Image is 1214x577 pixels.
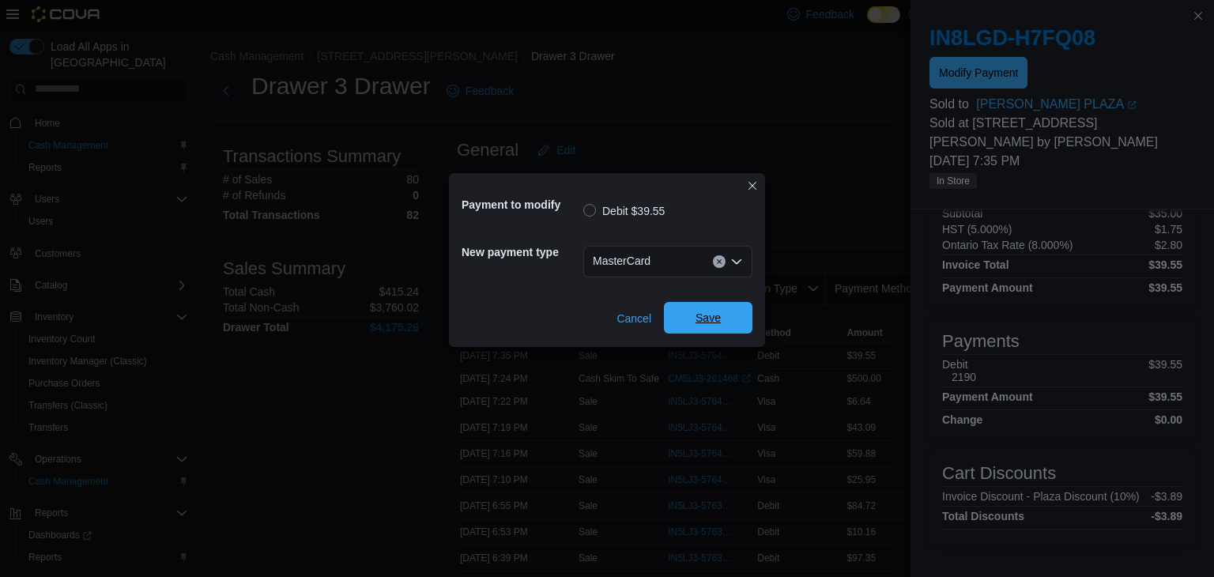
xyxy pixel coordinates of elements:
[583,202,665,221] label: Debit $39.55
[462,236,580,268] h5: New payment type
[616,311,651,326] span: Cancel
[462,189,580,221] h5: Payment to modify
[610,303,658,334] button: Cancel
[730,255,743,268] button: Open list of options
[664,302,752,334] button: Save
[743,176,762,195] button: Closes this modal window
[657,252,658,271] input: Accessible screen reader label
[713,255,726,268] button: Clear input
[696,310,721,326] span: Save
[593,251,650,270] span: MasterCard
